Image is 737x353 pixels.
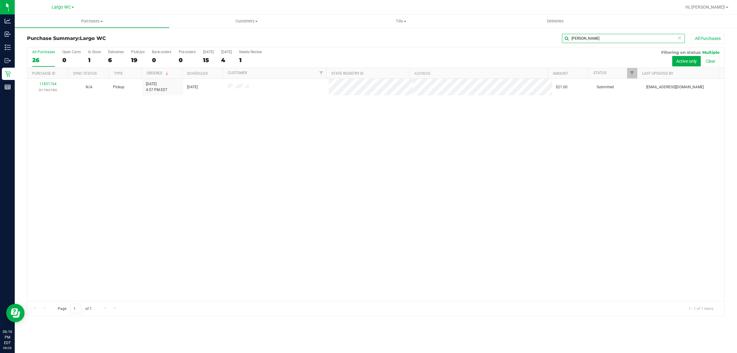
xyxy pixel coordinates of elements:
div: 4 [221,57,232,64]
span: [DATE] 4:57 PM EDT [146,81,167,93]
span: Customers [170,18,323,24]
div: 6 [108,57,124,64]
div: 19 [131,57,145,64]
a: Tills [324,15,478,28]
span: Tills [324,18,478,24]
a: Customer [228,71,247,75]
a: Sync Status [73,71,97,76]
span: Filtering on status: [661,50,701,55]
div: 1 [239,57,262,64]
div: 0 [179,57,196,64]
div: All Purchases [32,50,55,54]
button: Active only [672,56,701,66]
span: [EMAIL_ADDRESS][DOMAIN_NAME] [646,84,704,90]
a: Amount [553,71,568,76]
a: 11851764 [39,82,57,86]
input: Search Purchase ID, Original ID, State Registry ID or Customer Name... [562,34,685,43]
div: Deliveries [108,50,124,54]
div: PickUps [131,50,145,54]
span: [DATE] [187,84,198,90]
button: All Purchases [691,33,725,44]
a: Status [593,71,606,75]
div: Back-orders [152,50,171,54]
div: 0 [62,57,81,64]
button: Clear [702,56,719,66]
div: 1 [88,57,101,64]
span: Hi, [PERSON_NAME]! [685,5,725,10]
inline-svg: Reports [5,84,11,90]
div: Pre-orders [179,50,196,54]
inline-svg: Analytics [5,18,11,24]
span: Submitted [597,84,614,90]
span: Purchases [15,18,169,24]
a: Scheduled [187,71,208,76]
a: Customers [169,15,324,28]
span: Pickup [113,84,124,90]
a: Deliveries [478,15,633,28]
span: Not Applicable [86,85,92,89]
div: 0 [152,57,171,64]
div: [DATE] [203,50,214,54]
div: [DATE] [221,50,232,54]
inline-svg: Outbound [5,58,11,64]
input: 1 [70,304,81,313]
div: 26 [32,57,55,64]
a: Last Updated By [642,71,673,76]
inline-svg: Inbound [5,31,11,37]
a: Purchases [15,15,169,28]
span: Page of 1 [53,304,97,313]
p: 06:16 PM EDT [3,329,12,346]
div: Needs Review [239,50,262,54]
span: Deliveries [539,18,572,24]
p: (317362780) [31,87,65,93]
a: Ordered [146,71,170,75]
inline-svg: Inventory [5,44,11,50]
div: Open Carts [62,50,81,54]
span: 1 - 1 of 1 items [684,304,718,313]
iframe: Resource center [6,304,25,322]
a: Filter [627,68,637,78]
a: State Registry ID [331,71,364,76]
th: Address [409,68,548,79]
inline-svg: Retail [5,71,11,77]
div: In Store [88,50,101,54]
a: Type [114,71,123,76]
span: Largo WC [52,5,71,10]
span: Multiple [702,50,719,55]
span: $21.00 [556,84,567,90]
p: 08/26 [3,346,12,350]
div: 15 [203,57,214,64]
button: N/A [86,84,92,90]
a: Filter [316,68,326,78]
h3: Purchase Summary: [27,36,259,41]
span: Clear [677,34,682,42]
span: Largo WC [80,35,106,41]
a: Purchase ID [32,71,55,76]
